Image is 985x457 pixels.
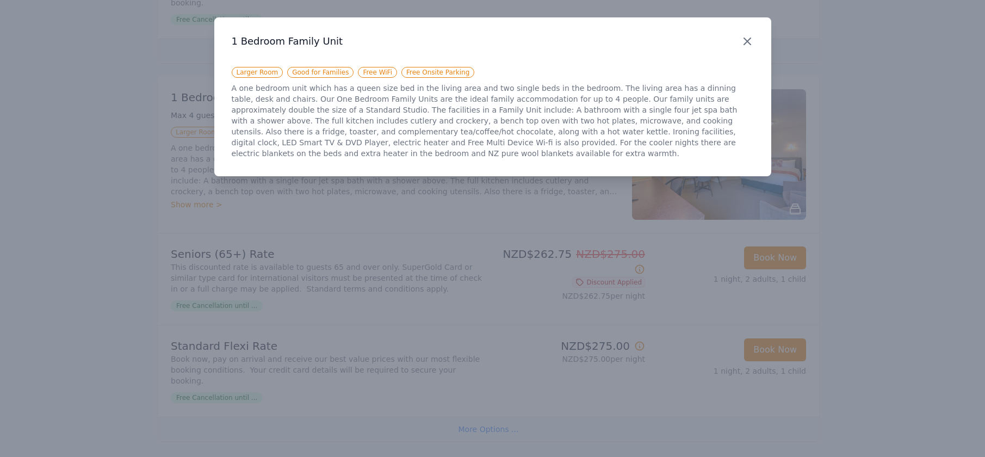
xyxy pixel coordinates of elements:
span: Larger Room [232,67,283,78]
span: Free Onsite Parking [401,67,474,78]
p: A one bedroom unit which has a queen size bed in the living area and two single beds in the bedro... [232,83,754,159]
h3: 1 Bedroom Family Unit [232,35,754,48]
span: Good for Families [287,67,354,78]
span: Free WiFi [358,67,397,78]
